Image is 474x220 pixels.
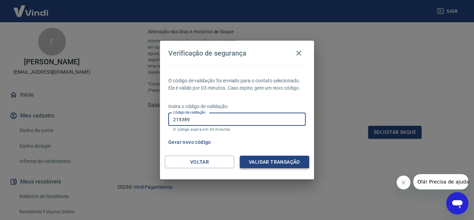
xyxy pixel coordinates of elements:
button: Voltar [165,156,234,169]
iframe: Botão para abrir a janela de mensagens [446,192,468,214]
iframe: Mensagem da empresa [413,174,468,189]
span: Olá! Precisa de ajuda? [4,5,58,10]
p: O código expira em 03 minutos. [173,127,301,132]
iframe: Fechar mensagem [397,176,410,189]
h4: Verificação de segurança [168,49,246,57]
button: Gerar novo código [166,136,214,149]
p: O código de validação foi enviado para o contato selecionado. Ele é válido por 03 minutos. Caso e... [168,77,306,92]
label: Código de validação [173,110,205,115]
button: Validar transação [240,156,309,169]
p: Insira o código de validação [168,103,306,110]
